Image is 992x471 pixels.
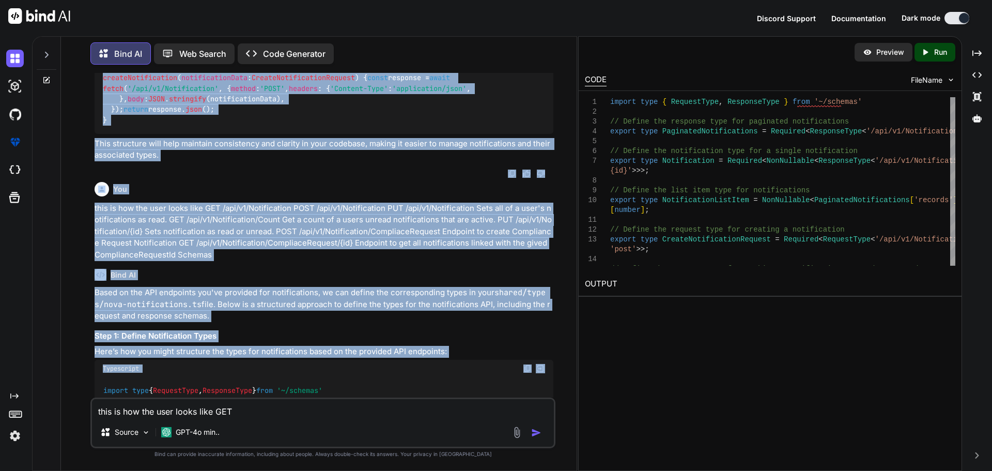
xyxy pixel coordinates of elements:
div: 15 [585,264,597,274]
span: export [610,196,636,204]
span: return [123,105,148,114]
img: Bind AI [8,8,70,24]
div: 4 [585,127,597,136]
span: RequestType [153,386,198,396]
span: < [871,235,875,244]
span: NonNullable [766,157,814,165]
div: 6 [585,146,597,156]
span: import [610,98,636,106]
div: 10 [585,195,597,205]
h6: You [113,184,127,194]
img: githubDark [6,105,24,123]
div: CODE [585,74,607,86]
span: NotificationListItem [662,196,749,204]
div: 5 [585,136,597,146]
span: ; [645,206,649,214]
span: : [181,73,355,83]
p: GPT-4o min.. [176,427,220,437]
img: preview [863,48,872,57]
span: ResponseType [818,157,871,165]
span: , [719,98,723,106]
span: await [429,73,450,83]
span: = [775,235,779,244]
span: < [814,157,818,165]
h6: Bind AI [111,270,136,280]
div: 7 [585,156,597,166]
div: 1 [585,97,597,107]
div: 2 [585,107,597,117]
span: [ [610,206,614,214]
p: Source [115,427,138,437]
img: darkAi-studio [6,78,24,95]
span: stringify [169,94,206,103]
span: '/api/v1/Notification' [866,127,962,135]
img: settings [6,427,24,445]
p: Code Generator [263,48,326,60]
span: Dark mode [902,13,940,23]
span: export [610,157,636,165]
span: RequestType [671,98,718,106]
span: from [256,386,273,396]
span: {id}' [610,166,632,175]
p: Bind can provide inaccurate information, including about people. Always double-check its answers.... [90,450,555,458]
img: copy [523,364,532,373]
img: GPT-4o mini [161,427,172,437]
span: Notification [662,157,714,165]
span: '/api/v1/Notification/ [875,157,970,165]
span: createNotification [103,73,177,83]
span: FileName [911,75,942,85]
span: type [640,98,658,106]
span: json [185,105,202,114]
p: Here’s how you might structure the types for notifications based on the provided API endpoints: [95,346,553,358]
span: RequestType [823,235,870,244]
span: < [871,157,875,165]
span: Discord Support [757,14,816,23]
span: Required [771,127,805,135]
span: < [810,196,814,204]
span: ] [640,206,644,214]
span: type [132,386,149,396]
p: this is how the user looks like GET /api/v1/Notification POST /api/v1/Notification PUT /api/v1/No... [95,203,553,261]
span: PaginatedNotifications [662,127,757,135]
div: 8 [585,176,597,186]
span: ResponseType [810,127,862,135]
span: 'Content-Type' [330,84,388,93]
span: // Define the request type for marking a notificat [610,265,827,273]
span: = [719,157,723,165]
p: Web Search [179,48,226,60]
div: 11 [585,215,597,225]
div: 12 [585,225,597,235]
span: } [784,98,788,106]
span: from [793,98,810,106]
span: '~/schemas' [277,386,322,396]
span: < [805,127,810,135]
img: Open in Browser [536,364,545,373]
span: '/api/v1/Notification' [128,84,219,93]
span: Required [727,157,762,165]
span: < [762,157,766,165]
p: Preview [876,47,904,57]
img: cloudideIcon [6,161,24,179]
span: Typescript [103,364,139,373]
span: CreateNotificationRequest [252,73,355,83]
div: 14 [585,254,597,264]
span: Documentation [831,14,886,23]
span: < [862,127,866,135]
span: tions [827,117,849,126]
span: type [640,157,658,165]
span: ication [827,147,858,155]
span: Required [784,235,818,244]
span: '~/schemas' [814,98,862,106]
span: tion [827,225,845,234]
span: // Define the notification type for a single notif [610,147,827,155]
h3: Step 1: Define Notification Types [95,330,553,342]
span: ion as read or unread [827,265,918,273]
span: headers [289,84,318,93]
button: Documentation [831,13,886,24]
span: const [367,73,388,83]
div: 9 [585,186,597,195]
span: JSON [148,94,165,103]
div: 3 [585,117,597,127]
span: body [128,94,144,103]
span: = [753,196,757,204]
